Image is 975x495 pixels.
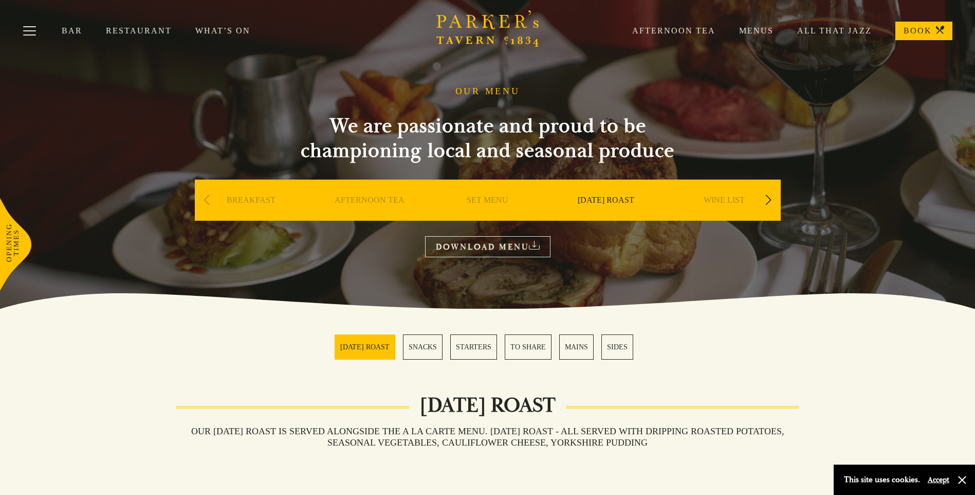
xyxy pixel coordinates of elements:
[505,334,551,360] a: 4 / 6
[195,180,308,252] div: 1 / 9
[668,180,781,252] div: 5 / 9
[200,189,214,211] div: Previous slide
[559,334,594,360] a: 5 / 6
[601,334,633,360] a: 6 / 6
[549,180,663,252] div: 4 / 9
[227,195,275,236] a: BREAKFAST
[282,114,693,163] h2: We are passionate and proud to be championing local and seasonal produce
[335,195,404,236] a: AFTERNOON TEA
[425,236,550,257] a: DOWNLOAD MENU
[957,475,967,485] button: Close and accept
[176,426,798,448] h3: Our [DATE] roast is served alongside the A La Carte menu. [DATE] ROAST - All served with dripping...
[467,195,508,236] a: SET MENU
[403,334,443,360] a: 2 / 6
[704,195,745,236] a: WINE LIST
[844,472,920,487] p: This site uses cookies.
[578,195,634,236] a: [DATE] ROAST
[928,475,949,485] button: Accept
[431,180,544,252] div: 3 / 9
[455,86,520,97] h1: OUR MENU
[762,189,776,211] div: Next slide
[313,180,426,252] div: 2 / 9
[450,334,497,360] a: 3 / 6
[335,334,395,360] a: 1 / 6
[409,393,566,418] h2: [DATE] ROAST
